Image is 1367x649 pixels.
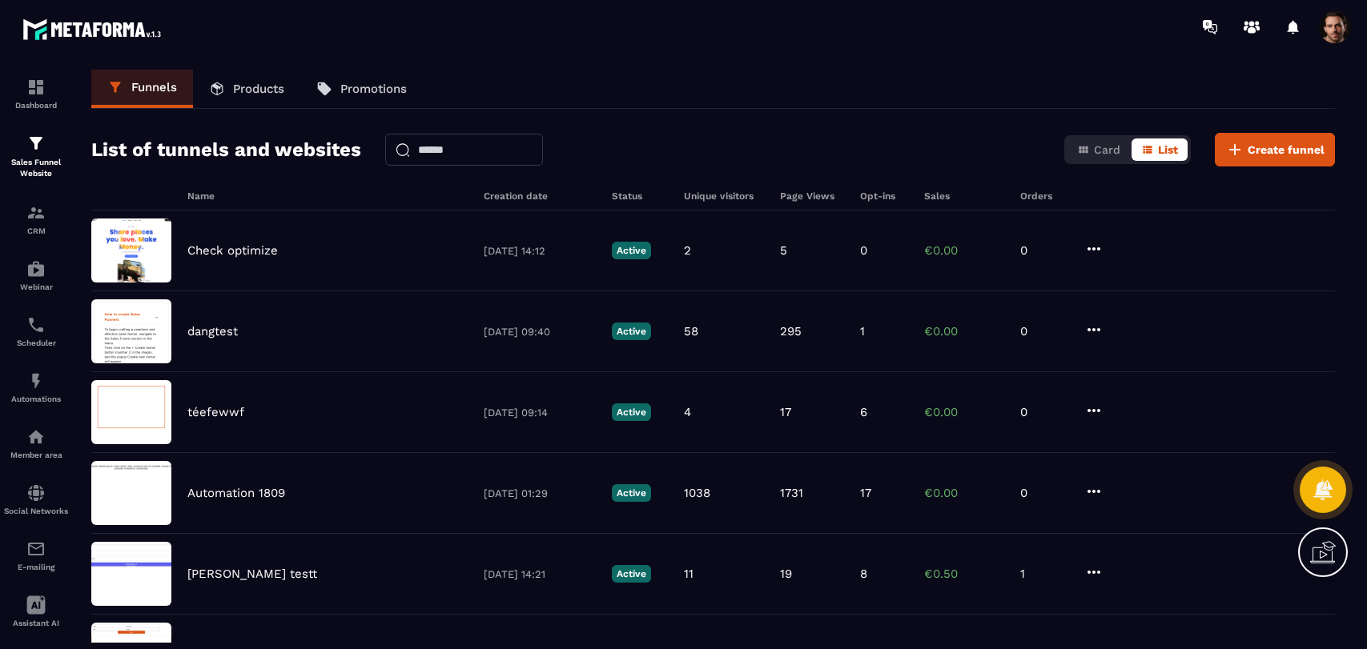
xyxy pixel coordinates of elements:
[924,567,1004,581] p: €0.50
[684,567,694,581] p: 11
[1094,143,1120,156] span: Card
[4,101,68,110] p: Dashboard
[484,407,596,419] p: [DATE] 09:14
[187,567,317,581] p: [PERSON_NAME] testt
[924,324,1004,339] p: €0.00
[26,78,46,97] img: formation
[22,14,167,44] img: logo
[612,403,651,421] p: Active
[187,190,468,202] h6: Name
[4,226,68,235] p: CRM
[4,619,68,627] p: Assistant AI
[860,190,908,202] h6: Opt-ins
[91,542,171,606] img: image
[4,359,68,415] a: automationsautomationsAutomations
[26,203,46,222] img: formation
[612,322,651,340] p: Active
[187,243,278,258] p: Check optimize
[4,395,68,403] p: Automations
[4,282,68,291] p: Webinar
[924,405,1004,419] p: €0.00
[1132,138,1188,161] button: List
[91,380,171,444] img: image
[860,243,867,258] p: 0
[1020,567,1068,581] p: 1
[26,259,46,278] img: automations
[1020,486,1068,500] p: 0
[780,567,792,581] p: 19
[1158,143,1178,156] span: List
[924,190,1004,202] h6: Sales
[612,190,668,202] h6: Status
[187,486,285,500] p: Automation 1809
[233,82,284,96] p: Products
[1067,138,1130,161] button: Card
[4,415,68,471] a: automationsautomationsMember area
[4,583,68,639] a: Assistant AI
[26,483,46,503] img: social-network
[91,70,193,108] a: Funnels
[4,339,68,347] p: Scheduler
[91,218,171,282] img: image
[4,247,68,303] a: automationsautomationsWebinar
[1215,133,1335,166] button: Create funnel
[26,315,46,335] img: scheduler
[300,70,423,108] a: Promotions
[684,243,691,258] p: 2
[780,243,787,258] p: 5
[4,303,68,359] a: schedulerschedulerScheduler
[1020,190,1068,202] h6: Orders
[612,242,651,259] p: Active
[860,567,867,581] p: 8
[484,568,596,580] p: [DATE] 14:21
[780,190,844,202] h6: Page Views
[4,66,68,122] a: formationformationDashboard
[780,486,803,500] p: 1731
[860,324,865,339] p: 1
[91,461,171,525] img: image
[91,299,171,363] img: image
[340,82,407,96] p: Promotions
[1020,243,1068,258] p: 0
[187,324,238,339] p: dangtest
[684,405,691,419] p: 4
[484,326,596,338] p: [DATE] 09:40
[860,486,871,500] p: 17
[780,405,791,419] p: 17
[4,191,68,247] a: formationformationCRM
[1248,142,1325,158] span: Create funnel
[193,70,300,108] a: Products
[4,157,68,179] p: Sales Funnel Website
[612,565,651,583] p: Active
[4,451,68,459] p: Member area
[484,190,596,202] h6: Creation date
[860,405,867,419] p: 6
[131,80,177,94] p: Funnels
[26,134,46,153] img: formation
[612,484,651,502] p: Active
[780,324,802,339] p: 295
[26,427,46,447] img: automations
[26,371,46,391] img: automations
[4,471,68,527] a: social-networksocial-networkSocial Networks
[684,190,764,202] h6: Unique visitors
[924,243,1004,258] p: €0.00
[684,486,710,500] p: 1038
[4,507,68,515] p: Social Networks
[484,487,596,499] p: [DATE] 01:29
[1020,324,1068,339] p: 0
[4,563,68,571] p: E-mailing
[684,324,698,339] p: 58
[1020,405,1068,419] p: 0
[484,245,596,257] p: [DATE] 14:12
[187,405,244,419] p: téefewwf
[4,527,68,583] a: emailemailE-mailing
[924,486,1004,500] p: €0.00
[4,122,68,191] a: formationformationSales Funnel Website
[91,134,361,166] h2: List of tunnels and websites
[26,539,46,559] img: email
